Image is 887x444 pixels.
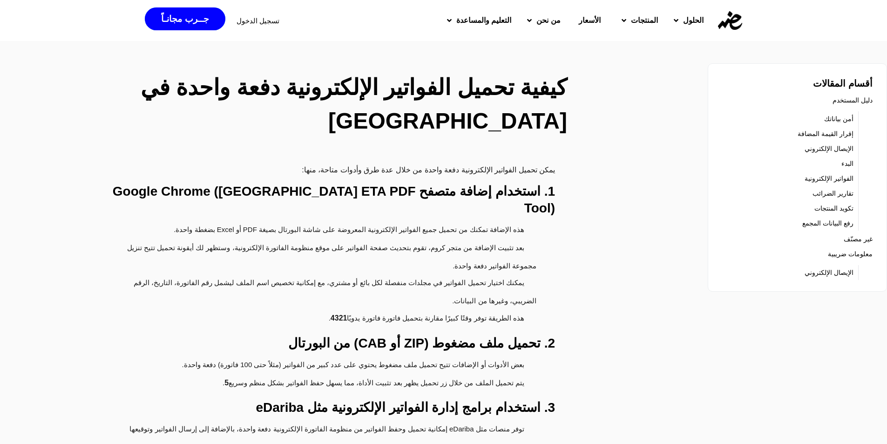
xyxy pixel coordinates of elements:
[844,232,873,246] a: غير مصنّف
[579,15,601,26] span: الأسعار
[91,183,555,217] h3: 1. استخدام إضافة متصفح Google Chrome ([GEOGRAPHIC_DATA] ETA PDF Tool)
[805,142,853,155] a: الإيصال الإلكتروني
[612,8,664,33] a: المنتجات
[631,15,658,26] span: المنتجات
[824,112,853,125] a: أمن بياناتك
[718,11,742,30] img: eDariba
[536,15,560,26] span: من نحن
[91,164,555,176] p: يمكن تحميل الفواتير الإلكترونية دفعة واحدة من خلال عدة طرق وأدوات متاحة، منها:
[833,94,873,107] a: دليل المستخدم
[101,375,536,393] li: يتم تحميل الملف من خلال زر تحميل يظهر بعد تثبيت الأداة، مما يسهل حفظ الفواتير بشكل منظم وسريع .
[91,335,555,352] h3: 2. تحميل ملف مضغوط (ZIP أو CAB) من البورتال
[664,8,710,33] a: الحلول
[101,274,536,310] li: يمكنك اختيار تحميل الفواتير في مجلدات منفصلة لكل بائع أو مشتري، مع إمكانية تخصيص اسم الملف ليشمل ...
[339,310,343,327] a: 2
[456,15,511,26] span: التعليم والمساعدة
[813,187,853,200] a: تقارير الضرائب
[683,15,704,26] span: الحلول
[805,266,853,279] a: الإيصال الإلكتروني
[161,14,209,23] span: جــرب مجانـاً
[814,202,853,215] a: تكويد المنتجات
[145,7,225,30] a: جــرب مجانـاً
[567,8,612,33] a: الأسعار
[813,78,873,89] strong: أقسام المقالات
[101,221,536,239] li: هذه الإضافة تمكنك من تحميل جميع الفواتير الإلكترونية المعروضة على شاشة البورتال بصيغة PDF أو Exce...
[101,356,536,375] li: بعض الأدوات أو الإضافات تتيح تحميل ملف مضغوط يحتوي على عدد كبير من الفواتير (مثلاً حتى 100 فاتورة...
[828,247,873,260] a: معلومات ضريبية
[343,310,347,327] a: 1
[237,17,279,24] a: تسجيل الدخول
[518,8,567,33] a: من نحن
[224,375,229,392] a: 5
[802,217,853,230] a: رفع البيانات المجمع
[798,127,853,140] a: إقرار القيمة المضافة
[841,157,853,170] a: البدء
[91,399,555,416] h3: 3. استخدام برامج إدارة الفواتير الإلكترونية مثل eDariba
[101,310,536,328] li: هذه الطريقة توفر وقتًا كبيرًا مقارنة بتحميل فاتورة فاتورة يدويًا .
[438,8,518,33] a: التعليم والمساعدة
[335,310,339,327] a: 3
[805,172,853,185] a: الفواتير الإلكترونية
[331,310,335,327] a: 4
[102,71,567,138] h2: كيفية تحميل الفواتير الإلكترونية دفعة واحدة في [GEOGRAPHIC_DATA]
[101,239,536,275] li: بعد تثبيت الإضافة من متجر كروم، تقوم بتحديث صفحة الفواتير على موقع منظومة الفاتورة الإلكترونية، و...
